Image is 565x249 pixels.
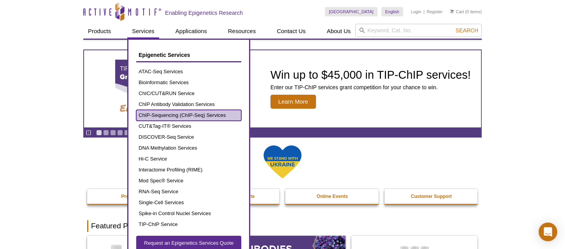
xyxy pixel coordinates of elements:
a: CUT&Tag-IT® Services [136,121,241,132]
h2: Featured Products [87,220,478,232]
a: DNA Methylation Services [136,143,241,154]
a: ChIC/CUT&RUN Service [136,88,241,99]
a: Mod Spec® Service [136,175,241,186]
a: Cart [450,9,464,14]
h2: Enabling Epigenetics Research [165,9,243,16]
a: Hi-C Service [136,154,241,164]
a: DISCOVER-Seq Service [136,132,241,143]
h2: Win up to $45,000 in TIP-ChIP services! [270,69,471,81]
li: (0 items) [450,7,482,16]
a: Resources [223,24,261,39]
a: Single-Cell Services [136,197,241,208]
span: Learn More [270,95,316,109]
button: Search [453,27,481,34]
p: Enter our TIP-ChIP services grant competition for your chance to win. [270,84,471,91]
span: Search [456,27,478,34]
a: Customer Support [384,189,479,204]
a: Spike-in Control Nuclei Services [136,208,241,219]
strong: Online Events [317,194,348,199]
a: Epigenetic Services [136,48,241,62]
a: TIP-ChIP Service [136,219,241,230]
a: English [381,7,403,16]
a: Services [127,24,159,39]
a: Go to slide 1 [96,130,102,136]
a: Go to slide 5 [124,130,130,136]
a: Bioinformatic Services [136,77,241,88]
a: ChIP Antibody Validation Services [136,99,241,110]
a: RNA-Seq Service [136,186,241,197]
img: Your Cart [450,9,454,13]
li: | [423,7,425,16]
a: [GEOGRAPHIC_DATA] [325,7,377,16]
a: ATAC-Seq Services [136,66,241,77]
img: We Stand With Ukraine [263,145,302,179]
a: Toggle autoplay [86,130,91,136]
a: Interactome Profiling (RIME) [136,164,241,175]
img: TIP-ChIP Services Grant Competition [115,60,232,118]
a: Contact Us [272,24,310,39]
a: TIP-ChIP Services Grant Competition Win up to $45,000 in TIP-ChIP services! Enter our TIP-ChIP se... [84,50,481,127]
a: Register [426,9,442,14]
a: Go to slide 3 [110,130,116,136]
a: Online Events [285,189,379,204]
a: About Us [322,24,356,39]
a: Promotions [87,189,181,204]
strong: Promotions [121,194,147,199]
a: Products [83,24,116,39]
article: TIP-ChIP Services Grant Competition [84,50,481,127]
a: Login [411,9,421,14]
div: Open Intercom Messenger [539,223,557,241]
a: Go to slide 4 [117,130,123,136]
a: Applications [171,24,212,39]
strong: Customer Support [411,194,452,199]
a: ChIP-Sequencing (ChIP-Seq) Services [136,110,241,121]
input: Keyword, Cat. No. [355,24,482,37]
span: Epigenetic Services [139,52,190,58]
a: Go to slide 2 [103,130,109,136]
